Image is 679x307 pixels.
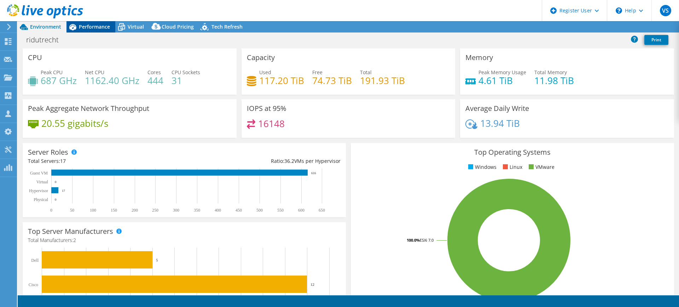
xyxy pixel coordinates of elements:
[128,23,144,30] span: Virtual
[50,208,52,213] text: 0
[29,188,48,193] text: Hypervisor
[312,69,323,76] span: Free
[162,23,194,30] span: Cloud Pricing
[90,208,96,213] text: 100
[236,208,242,213] text: 450
[247,105,286,112] h3: IOPS at 95%
[465,105,529,112] h3: Average Daily Write
[60,158,66,164] span: 17
[36,179,48,184] text: Virtual
[527,163,555,171] li: VMware
[259,69,271,76] span: Used
[311,171,316,175] text: 616
[420,237,434,243] tspan: ESXi 7.0
[501,163,522,171] li: Linux
[152,208,158,213] text: 250
[28,148,68,156] h3: Server Roles
[23,36,70,44] h1: ridutrecht
[211,23,243,30] span: Tech Refresh
[73,237,76,243] span: 2
[31,258,39,263] text: Dell
[312,77,352,84] h4: 74.73 TiB
[111,208,117,213] text: 150
[147,77,163,84] h4: 444
[284,158,294,164] span: 36.2
[660,5,671,16] span: VS
[41,119,108,127] h4: 20.55 gigabits/s
[478,69,526,76] span: Peak Memory Usage
[85,77,139,84] h4: 1162.40 GHz
[194,208,200,213] text: 350
[480,119,520,127] h4: 13.94 TiB
[55,198,57,201] text: 0
[407,237,420,243] tspan: 100.0%
[28,228,113,235] h3: Top Server Manufacturers
[360,77,405,84] h4: 191.93 TiB
[147,69,161,76] span: Cores
[644,35,668,45] a: Print
[360,69,372,76] span: Total
[466,163,497,171] li: Windows
[215,208,221,213] text: 400
[616,7,622,14] svg: \n
[28,157,184,165] div: Total Servers:
[41,77,77,84] h4: 687 GHz
[85,69,104,76] span: Net CPU
[132,208,138,213] text: 200
[172,69,200,76] span: CPU Sockets
[256,208,263,213] text: 500
[34,197,48,202] text: Physical
[62,189,65,193] text: 17
[41,69,63,76] span: Peak CPU
[28,105,149,112] h3: Peak Aggregate Network Throughput
[30,171,48,176] text: Guest VM
[173,208,179,213] text: 300
[534,77,574,84] h4: 11.98 TiB
[70,208,74,213] text: 50
[30,23,61,30] span: Environment
[534,69,567,76] span: Total Memory
[258,120,285,128] h4: 16148
[29,282,38,287] text: Cisco
[247,54,275,61] h3: Capacity
[259,77,304,84] h4: 117.20 TiB
[28,236,341,244] h4: Total Manufacturers:
[465,54,493,61] h3: Memory
[356,148,669,156] h3: Top Operating Systems
[28,54,42,61] h3: CPU
[277,208,284,213] text: 550
[156,258,158,262] text: 5
[55,180,57,184] text: 0
[311,282,314,287] text: 12
[172,77,200,84] h4: 31
[298,208,304,213] text: 600
[319,208,325,213] text: 650
[478,77,526,84] h4: 4.61 TiB
[79,23,110,30] span: Performance
[184,157,341,165] div: Ratio: VMs per Hypervisor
